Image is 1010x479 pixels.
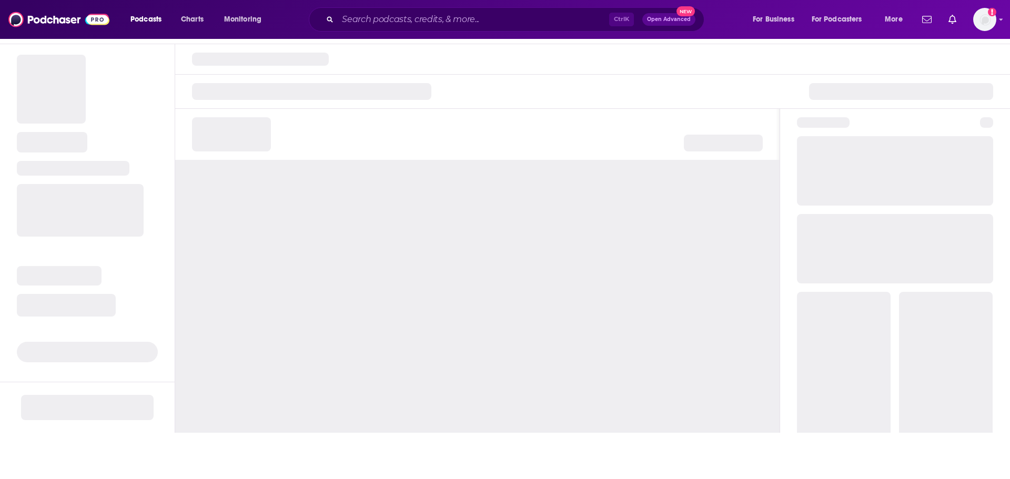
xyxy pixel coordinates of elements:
a: Charts [174,11,210,28]
a: Show notifications dropdown [944,11,961,28]
span: Logged in as joe.kleckner [973,8,996,31]
button: open menu [877,11,916,28]
img: Podchaser - Follow, Share and Rate Podcasts [8,9,109,29]
a: Show notifications dropdown [918,11,936,28]
img: User Profile [973,8,996,31]
button: Show profile menu [973,8,996,31]
button: open menu [217,11,275,28]
input: Search podcasts, credits, & more... [338,11,609,28]
button: Open AdvancedNew [642,13,695,26]
span: For Business [753,12,794,27]
span: Open Advanced [647,17,691,22]
span: Ctrl K [609,13,634,26]
span: New [676,6,695,16]
span: Charts [181,12,204,27]
div: Search podcasts, credits, & more... [319,7,714,32]
span: Podcasts [130,12,161,27]
span: Monitoring [224,12,261,27]
button: open menu [805,11,877,28]
span: More [885,12,903,27]
button: open menu [123,11,175,28]
button: open menu [745,11,807,28]
svg: Add a profile image [988,8,996,16]
span: For Podcasters [812,12,862,27]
